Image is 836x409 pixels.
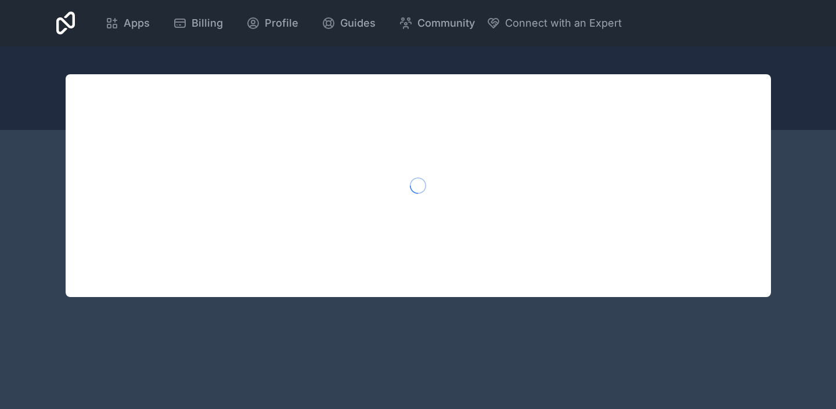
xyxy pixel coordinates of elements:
[505,15,622,31] span: Connect with an Expert
[124,15,150,31] span: Apps
[340,15,376,31] span: Guides
[192,15,223,31] span: Billing
[96,10,159,36] a: Apps
[265,15,298,31] span: Profile
[164,10,232,36] a: Billing
[237,10,308,36] a: Profile
[487,15,622,31] button: Connect with an Expert
[312,10,385,36] a: Guides
[390,10,484,36] a: Community
[417,15,475,31] span: Community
